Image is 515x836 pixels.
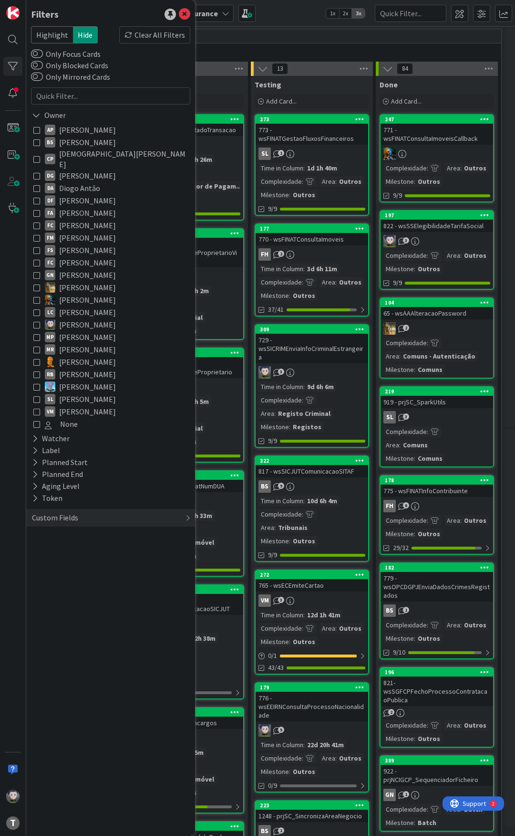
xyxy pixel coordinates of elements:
div: Tribunais [276,522,310,533]
button: RB [PERSON_NAME] [33,368,188,381]
div: RB [45,369,55,380]
span: : [460,163,462,173]
span: [PERSON_NAME] [59,368,116,381]
label: Only Blocked Cards [31,60,108,71]
div: Milestone [383,364,414,375]
span: : [289,422,290,432]
div: 322817 - wsSICJUTComunicacaoSITAF [256,456,368,477]
div: Area [444,620,460,630]
span: : [335,277,337,287]
span: [PERSON_NAME] [59,331,116,343]
img: LS [383,235,396,247]
div: Outros [415,264,443,274]
button: SL [PERSON_NAME] [33,393,188,405]
a: 272765 - wsECEmiteCartaoVMTime in Column:12d 1h 41mComplexidade:Area:OutrosMilestone:Outros0/143/43 [255,570,369,675]
div: VM [45,406,55,417]
div: LS [256,366,368,379]
div: 272765 - wsECEmiteCartao [256,571,368,592]
div: 775 - wsFINATInfoContribuinte [381,485,493,497]
span: : [460,250,462,261]
span: [PERSON_NAME] [59,306,116,318]
div: 1d 7h 2m [180,286,211,296]
div: 104 [385,299,493,306]
span: [PERSON_NAME] [59,136,116,148]
span: 9/9 [268,204,277,214]
span: 9/10 [393,647,405,657]
div: Milestone [258,536,289,546]
div: Area [319,277,335,287]
span: : [335,176,337,187]
span: : [414,176,415,187]
div: Outros [462,515,489,526]
div: 178775 - wsFINATInfoContribuinte [381,476,493,497]
div: SL [258,148,271,160]
div: FS [45,245,55,255]
button: FM [PERSON_NAME] [33,232,188,244]
div: VM [258,594,271,607]
span: : [335,623,337,634]
span: Support [20,1,43,13]
span: 9 [278,483,284,489]
span: : [427,338,428,348]
button: AP [PERSON_NAME] [33,124,188,136]
span: : [414,633,415,644]
div: Comuns [415,453,445,464]
span: : [302,395,303,405]
a: 182779 - wsOPCDGPJEnviaDadosCrimesRegistadosBSComplexidade:Area:OutrosMilestone:Outros9/10 [380,562,494,659]
span: 6 [403,502,409,508]
div: DF [45,195,55,206]
div: Comuns [415,364,445,375]
div: Milestone [258,636,289,647]
div: VM [256,594,368,607]
span: : [427,515,428,526]
div: SL [383,411,396,423]
div: 3d 6h 11m [305,264,340,274]
div: Outros [290,636,318,647]
button: DG [PERSON_NAME] [33,169,188,182]
span: [PERSON_NAME] [59,256,116,269]
div: DA [45,183,55,193]
div: SL [381,411,493,423]
div: Area [383,351,399,361]
div: 0/1 [256,650,368,662]
div: 822 - wsSSElegibilidadeTarifaSocial [381,220,493,232]
span: : [399,351,401,361]
div: 182 [381,563,493,572]
div: 272 [260,571,368,578]
span: : [427,163,428,173]
span: 1 [278,150,284,156]
div: Outros [337,623,364,634]
img: LS [45,319,55,330]
span: 3 [403,237,409,243]
div: FH [383,500,396,512]
span: 2 [278,251,284,257]
button: FC [PERSON_NAME] [33,256,188,269]
div: AP [45,125,55,135]
div: 219 [385,388,493,395]
div: 196 [385,669,493,676]
div: BS [383,604,396,617]
div: BS [381,604,493,617]
div: Area [383,440,399,450]
div: 273 [256,115,368,124]
div: Time in Column [258,496,303,506]
div: Milestone [258,290,289,301]
span: [PERSON_NAME] [59,343,116,356]
div: Area [258,408,274,419]
div: Outros [337,277,364,287]
button: LC [PERSON_NAME] [33,306,188,318]
div: FC [45,220,55,231]
button: BS [PERSON_NAME] [33,136,188,148]
button: MR [PERSON_NAME] [33,343,188,356]
img: JC [383,322,396,335]
a: 197822 - wsSSElegibilidadeTarifaSocialLSComplexidade:Area:OutrosMilestone:Outros9/9 [380,210,494,290]
div: 178 [381,476,493,485]
div: 177 [260,225,368,232]
div: 177 [256,224,368,233]
div: Milestone [383,529,414,539]
span: : [414,364,415,375]
div: Outros [415,633,443,644]
span: [PERSON_NAME] [59,169,116,182]
span: : [289,290,290,301]
button: LS [PERSON_NAME] [33,318,188,331]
